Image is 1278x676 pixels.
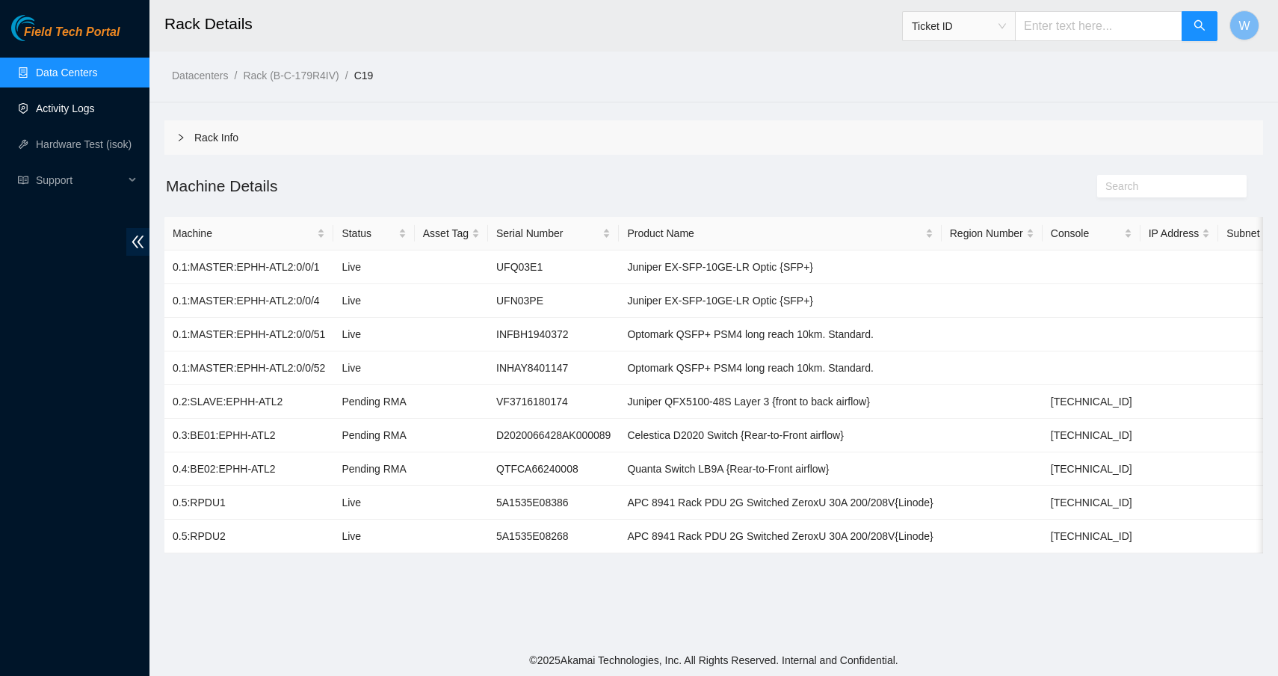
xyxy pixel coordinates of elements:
td: UFQ03E1 [488,251,619,284]
td: [TECHNICAL_ID] [1043,520,1140,553]
td: 5A1535E08386 [488,486,619,520]
span: W [1238,16,1250,35]
td: [TECHNICAL_ID] [1043,419,1140,452]
td: VF3716180174 [488,385,619,419]
td: Live [333,520,414,553]
span: / [345,70,348,82]
td: [TECHNICAL_ID] [1043,486,1140,520]
span: Ticket ID [912,15,1006,37]
td: UFN03PE [488,284,619,318]
span: Support [36,165,124,195]
td: Live [333,351,414,385]
td: Pending RMA [333,452,414,486]
a: Hardware Test (isok) [36,138,132,150]
td: 0.1:MASTER:EPHH-ATL2:0/0/1 [164,251,333,284]
td: INHAY8401147 [488,351,619,385]
span: double-left [126,228,149,256]
input: Enter text here... [1015,11,1182,41]
td: Celestica D2020 Switch {Rear-to-Front airflow} [619,419,941,452]
div: Rack Info [164,120,1263,155]
td: 0.2:SLAVE:EPHH-ATL2 [164,385,333,419]
td: Optomark QSFP+ PSM4 long reach 10km. Standard. [619,351,941,385]
td: Optomark QSFP+ PSM4 long reach 10km. Standard. [619,318,941,351]
span: search [1194,19,1206,34]
span: / [234,70,237,82]
td: Pending RMA [333,419,414,452]
td: Pending RMA [333,385,414,419]
a: Activity Logs [36,102,95,114]
td: [TECHNICAL_ID] [1043,452,1140,486]
td: Quanta Switch LB9A {Rear-to-Front airflow} [619,452,941,486]
td: D2020066428AK000089 [488,419,619,452]
td: [TECHNICAL_ID] [1043,385,1140,419]
a: C19 [354,70,374,82]
footer: © 2025 Akamai Technologies, Inc. All Rights Reserved. Internal and Confidential. [149,645,1278,676]
td: INFBH1940372 [488,318,619,351]
td: 0.3:BE01:EPHH-ATL2 [164,419,333,452]
td: QTFCA66240008 [488,452,619,486]
a: Akamai TechnologiesField Tech Portal [11,27,120,46]
td: Juniper EX-SFP-10GE-LR Optic {SFP+} [619,284,941,318]
td: APC 8941 Rack PDU 2G Switched ZeroxU 30A 200/208V{Linode} [619,486,941,520]
span: Field Tech Portal [24,25,120,40]
span: right [176,133,185,142]
span: read [18,175,28,185]
h2: Machine Details [164,173,989,198]
a: Datacenters [172,70,228,82]
button: W [1229,10,1259,40]
td: Live [333,486,414,520]
td: 0.1:MASTER:EPHH-ATL2:0/0/51 [164,318,333,351]
td: 5A1535E08268 [488,520,619,553]
td: 0.1:MASTER:EPHH-ATL2:0/0/4 [164,284,333,318]
a: Data Centers [36,67,97,79]
td: Live [333,318,414,351]
td: Live [333,284,414,318]
img: Akamai Technologies [11,15,75,41]
td: 0.5:RPDU1 [164,486,333,520]
td: 0.4:BE02:EPHH-ATL2 [164,452,333,486]
a: Rack (B-C-179R4IV) [243,70,339,82]
td: 0.1:MASTER:EPHH-ATL2:0/0/52 [164,351,333,385]
td: Live [333,251,414,284]
td: Juniper EX-SFP-10GE-LR Optic {SFP+} [619,251,941,284]
input: Search [1105,178,1226,194]
button: search [1182,11,1217,41]
td: APC 8941 Rack PDU 2G Switched ZeroxU 30A 200/208V{Linode} [619,520,941,553]
td: Juniper QFX5100-48S Layer 3 {front to back airflow} [619,385,941,419]
td: 0.5:RPDU2 [164,520,333,553]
